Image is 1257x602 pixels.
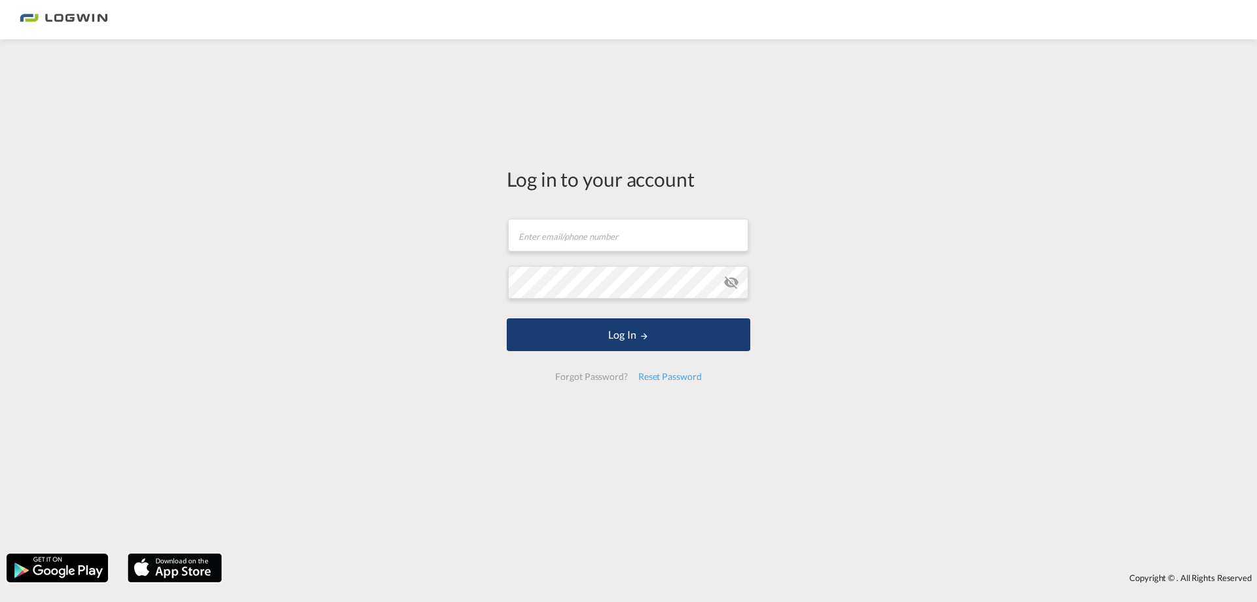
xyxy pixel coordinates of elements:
button: LOGIN [507,318,750,351]
div: Copyright © . All Rights Reserved [228,567,1257,589]
img: apple.png [126,552,223,584]
div: Forgot Password? [550,365,632,388]
md-icon: icon-eye-off [723,274,739,290]
img: google.png [5,552,109,584]
img: bc73a0e0d8c111efacd525e4c8ad7d32.png [20,5,108,35]
div: Log in to your account [507,165,750,193]
div: Reset Password [633,365,707,388]
input: Enter email/phone number [508,219,748,252]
